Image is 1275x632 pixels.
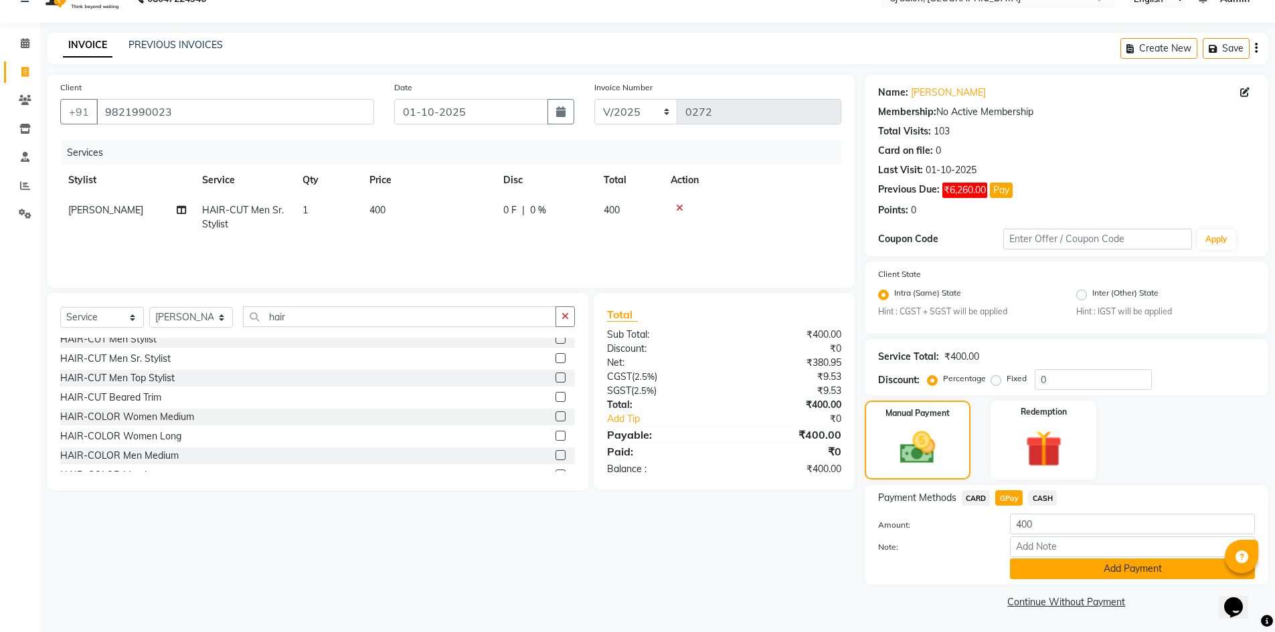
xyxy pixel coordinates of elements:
small: Hint : CGST + SGST will be applied [878,306,1057,318]
div: Paid: [597,443,724,459]
div: HAIR-CUT Beared Trim [60,391,161,405]
label: Redemption [1021,406,1067,418]
span: Payment Methods [878,491,956,505]
label: Client [60,82,82,94]
th: Action [663,165,841,195]
div: Payable: [597,427,724,443]
div: ( ) [597,370,724,384]
span: 0 % [530,203,546,217]
th: Qty [294,165,361,195]
button: Apply [1197,229,1236,249]
div: Membership: [878,105,936,119]
small: Hint : IGST will be applied [1076,306,1255,318]
span: Total [607,308,638,322]
th: Service [194,165,294,195]
div: Services [62,140,851,165]
input: Search or Scan [243,306,556,327]
span: 0 F [503,203,517,217]
th: Price [361,165,495,195]
label: Client State [878,268,921,280]
span: HAIR-CUT Men Sr. Stylist [202,204,284,230]
div: HAIR-COLOR Women Long [60,429,181,443]
input: Amount [1010,514,1255,534]
div: ₹400.00 [724,462,851,476]
span: SGST [607,385,631,397]
a: [PERSON_NAME] [911,86,986,100]
div: Sub Total: [597,328,724,342]
img: _cash.svg [889,427,946,468]
img: _gift.svg [1014,426,1074,471]
div: ₹0 [724,342,851,356]
span: CARD [962,490,991,506]
span: CASH [1028,490,1057,506]
div: ₹400.00 [724,398,851,412]
div: No Active Membership [878,105,1255,119]
div: HAIR-CUT Men Sr. Stylist [60,352,171,366]
a: Add Tip [597,412,745,426]
div: 103 [934,124,950,138]
input: Add Note [1010,536,1255,557]
div: Previous Due: [878,183,940,198]
th: Stylist [60,165,194,195]
div: Coupon Code [878,232,1004,246]
div: HAIR-COLOR Men Medium [60,449,179,463]
button: Add Payment [1010,558,1255,579]
button: Create New [1120,38,1197,59]
div: ₹9.53 [724,370,851,384]
span: 2.5% [634,385,654,396]
label: Note: [868,541,1001,553]
div: Service Total: [878,350,939,364]
div: ₹400.00 [944,350,979,364]
div: Name: [878,86,908,100]
div: Discount: [597,342,724,356]
a: PREVIOUS INVOICES [129,39,223,51]
div: ₹0 [746,412,851,426]
div: ₹400.00 [724,328,851,342]
div: ₹0 [724,443,851,459]
label: Percentage [943,373,986,385]
span: 400 [369,204,386,216]
div: Total: [597,398,724,412]
label: Fixed [1007,373,1027,385]
span: [PERSON_NAME] [68,204,143,216]
span: 400 [604,204,620,216]
div: HAIR-COLOR Men Long [60,468,166,482]
label: Manual Payment [885,407,950,419]
div: 0 [911,203,916,217]
label: Inter (Other) State [1092,287,1159,303]
label: Amount: [868,519,1001,531]
label: Invoice Number [594,82,653,94]
a: Continue Without Payment [867,595,1266,609]
div: Balance : [597,462,724,476]
span: 2.5% [634,371,655,382]
div: Card on file: [878,144,933,158]
span: GPay [995,490,1023,506]
div: 01-10-2025 [926,163,976,177]
label: Intra (Same) State [894,287,961,303]
th: Total [596,165,663,195]
iframe: chat widget [1219,578,1262,619]
div: Points: [878,203,908,217]
div: 0 [936,144,941,158]
div: Net: [597,356,724,370]
div: HAIR-CUT Men Stylist [60,332,157,346]
span: | [522,203,525,217]
button: +91 [60,99,98,124]
button: Pay [990,183,1013,198]
th: Disc [495,165,596,195]
input: Search by Name/Mobile/Email/Code [96,99,374,124]
div: ₹380.95 [724,356,851,370]
button: Save [1203,38,1250,59]
div: HAIR-COLOR Women Medium [60,410,194,424]
input: Enter Offer / Coupon Code [1003,229,1192,249]
span: ₹6,260.00 [942,183,987,198]
div: ₹9.53 [724,384,851,398]
span: CGST [607,371,632,383]
div: Total Visits: [878,124,931,138]
a: INVOICE [63,33,112,58]
div: HAIR-CUT Men Top Stylist [60,371,175,385]
div: ( ) [597,384,724,398]
span: 1 [303,204,308,216]
div: Last Visit: [878,163,923,177]
div: Discount: [878,373,920,387]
